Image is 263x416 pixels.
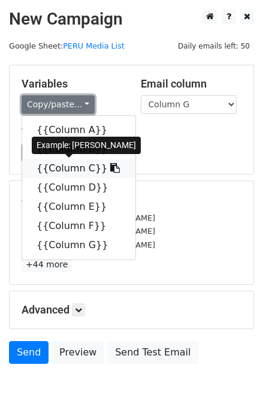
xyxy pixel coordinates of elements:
a: Send [9,341,49,364]
small: [EMAIL_ADDRESS][DOMAIN_NAME] [22,240,155,249]
div: Example: [PERSON_NAME] [32,137,141,154]
h5: Advanced [22,303,241,316]
a: {{Column A}} [22,120,135,140]
a: {{Column G}} [22,236,135,255]
small: [EMAIL_ADDRESS][DOMAIN_NAME] [22,227,155,236]
h2: New Campaign [9,9,254,29]
a: Daily emails left: 50 [174,41,254,50]
small: Google Sheet: [9,41,125,50]
h5: Email column [141,77,242,91]
a: Copy/paste... [22,95,95,114]
small: [EMAIL_ADDRESS][DOMAIN_NAME] [22,213,155,222]
h5: Variables [22,77,123,91]
a: PERU Media List [63,41,125,50]
a: Send Test Email [107,341,198,364]
a: {{Column C}} [22,159,135,178]
span: Daily emails left: 50 [174,40,254,53]
iframe: Chat Widget [203,358,263,416]
a: {{Column D}} [22,178,135,197]
a: Preview [52,341,104,364]
a: {{Column E}} [22,197,135,216]
a: {{Column B}} [22,140,135,159]
a: +44 more [22,257,72,272]
a: {{Column F}} [22,216,135,236]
